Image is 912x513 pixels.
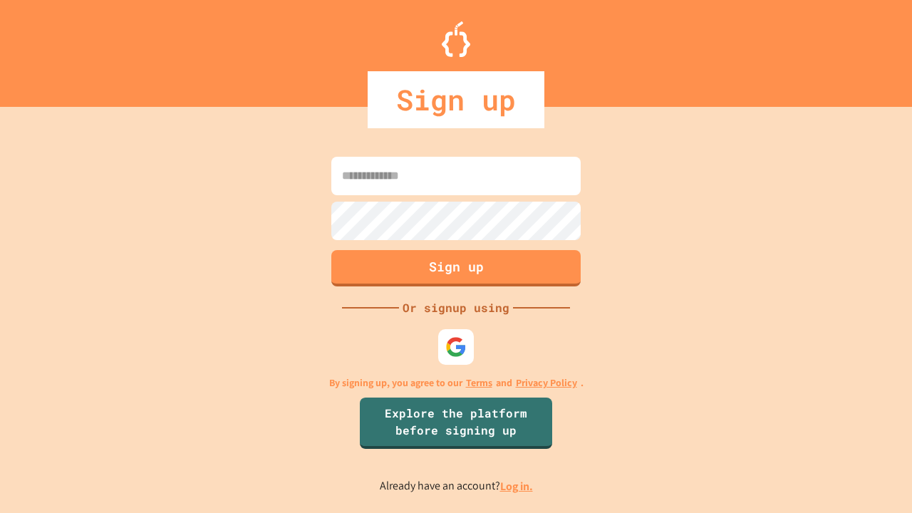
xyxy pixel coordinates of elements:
[368,71,544,128] div: Sign up
[360,398,552,449] a: Explore the platform before signing up
[329,375,584,390] p: By signing up, you agree to our and .
[331,250,581,286] button: Sign up
[516,375,577,390] a: Privacy Policy
[500,479,533,494] a: Log in.
[442,21,470,57] img: Logo.svg
[399,299,513,316] div: Or signup using
[852,456,898,499] iframe: chat widget
[466,375,492,390] a: Terms
[445,336,467,358] img: google-icon.svg
[380,477,533,495] p: Already have an account?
